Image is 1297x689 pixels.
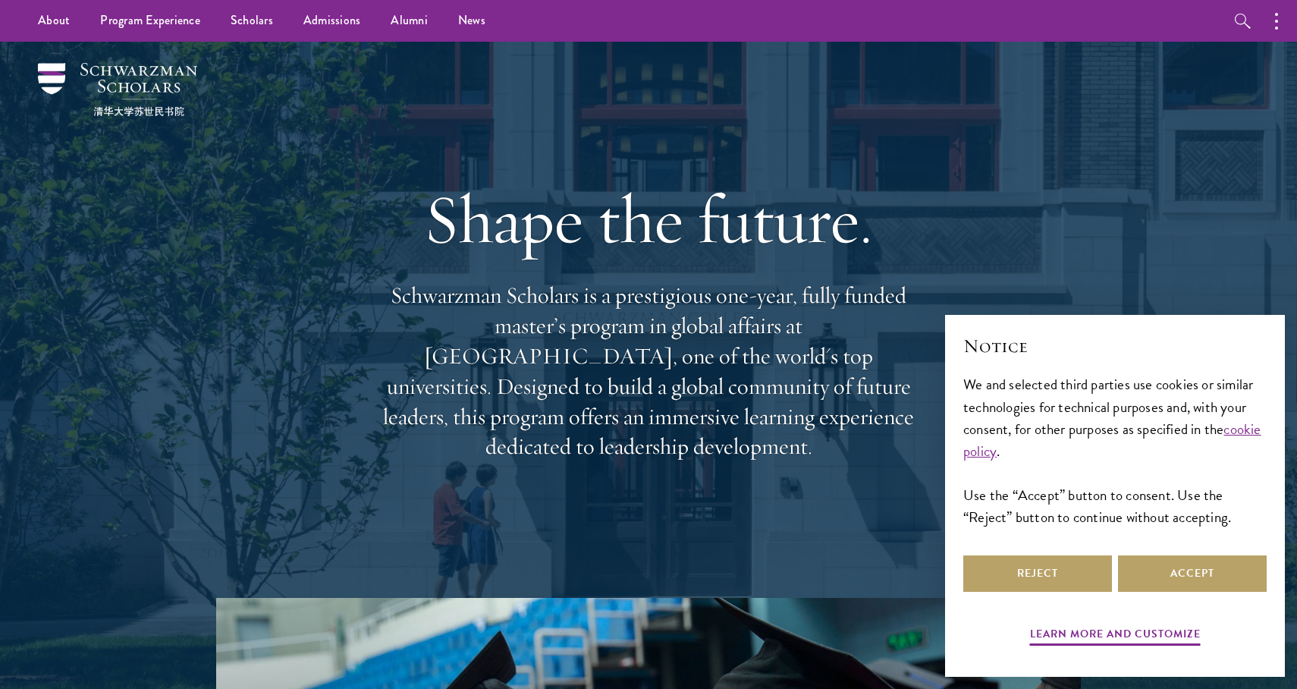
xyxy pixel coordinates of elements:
p: Schwarzman Scholars is a prestigious one-year, fully funded master’s program in global affairs at... [375,281,922,462]
img: Schwarzman Scholars [38,63,197,116]
div: We and selected third parties use cookies or similar technologies for technical purposes and, wit... [963,373,1267,527]
h2: Notice [963,333,1267,359]
button: Accept [1118,555,1267,592]
button: Learn more and customize [1030,625,1201,648]
a: cookie policy [963,418,1261,462]
button: Reject [963,555,1112,592]
h1: Shape the future. [375,177,922,262]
